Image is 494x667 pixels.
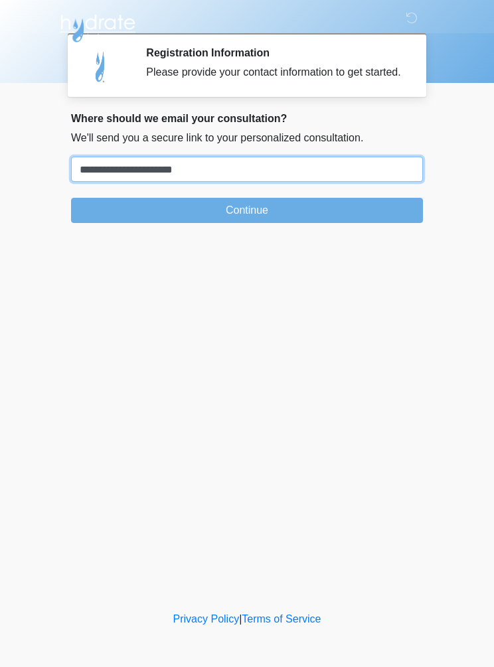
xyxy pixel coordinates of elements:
img: Hydrate IV Bar - Flagstaff Logo [58,10,137,43]
a: | [239,613,242,625]
img: Agent Avatar [81,46,121,86]
h2: Where should we email your consultation? [71,112,423,125]
button: Continue [71,198,423,223]
div: Please provide your contact information to get started. [146,64,403,80]
p: We'll send you a secure link to your personalized consultation. [71,130,423,146]
a: Privacy Policy [173,613,240,625]
a: Terms of Service [242,613,321,625]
